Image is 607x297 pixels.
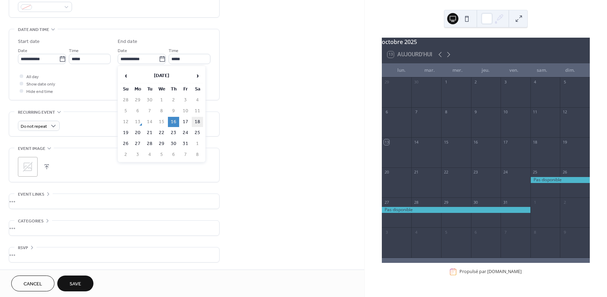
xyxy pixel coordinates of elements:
div: ••• [9,247,219,262]
div: End date [118,38,137,45]
div: 14 [413,139,419,145]
div: 12 [562,109,567,115]
td: 5 [156,150,167,160]
span: Cancel [24,280,42,288]
td: 1 [156,95,167,105]
td: 1 [192,139,203,149]
span: Event image [18,145,45,152]
span: Recurring event [18,109,55,116]
div: 17 [503,139,508,145]
td: 4 [144,150,155,160]
td: 2 [120,150,131,160]
div: mer. [444,63,472,77]
th: We [156,84,167,94]
td: 8 [156,106,167,116]
span: Date [18,47,27,55]
td: 30 [144,95,155,105]
span: Date [118,47,127,55]
div: 5 [443,229,449,235]
td: 6 [132,106,143,116]
div: 2 [473,80,478,85]
td: 5 [120,106,131,116]
div: 9 [562,229,567,235]
div: 7 [503,229,508,235]
div: jeu. [472,63,500,77]
div: 4 [533,80,538,85]
div: 3 [503,80,508,85]
div: mar. [416,63,444,77]
div: 7 [413,109,419,115]
div: 8 [533,229,538,235]
td: 18 [192,117,203,127]
div: 29 [384,80,389,85]
th: Th [168,84,179,94]
div: 30 [413,80,419,85]
div: 18 [533,139,538,145]
td: 29 [156,139,167,149]
div: 15 [443,139,449,145]
div: 23 [473,170,478,175]
span: RSVP [18,244,28,252]
span: ‹ [120,69,131,83]
div: 6 [473,229,478,235]
td: 7 [180,150,191,160]
span: Hide end time [26,88,53,95]
div: 29 [443,200,449,205]
div: 4 [413,229,419,235]
td: 10 [180,106,191,116]
td: 26 [120,139,131,149]
div: ••• [9,221,219,235]
span: Do not repeat [21,122,47,131]
span: All day [26,73,39,81]
div: 1 [533,200,538,205]
div: sam. [528,63,556,77]
td: 23 [168,128,179,138]
div: 31 [503,200,508,205]
div: 19 [562,139,567,145]
span: Time [69,47,79,55]
div: 21 [413,170,419,175]
td: 31 [180,139,191,149]
td: 8 [192,150,203,160]
div: ven. [500,63,528,77]
div: octobre 2025 [382,38,590,46]
td: 2 [168,95,179,105]
div: 11 [533,109,538,115]
div: Start date [18,38,40,45]
span: Categories [18,217,44,225]
div: dim. [556,63,584,77]
div: 22 [443,170,449,175]
div: Pas disponible [530,177,590,183]
button: Save [57,276,93,291]
a: [DOMAIN_NAME] [487,269,522,275]
td: 28 [120,95,131,105]
span: › [192,69,203,83]
th: Tu [144,84,155,94]
td: 7 [144,106,155,116]
div: 9 [473,109,478,115]
td: 20 [132,128,143,138]
td: 16 [168,117,179,127]
div: 30 [473,200,478,205]
div: 13 [384,139,389,145]
button: Cancel [11,276,54,291]
div: 2 [562,200,567,205]
span: Show date only [26,81,55,88]
th: Su [120,84,131,94]
th: Sa [192,84,203,94]
div: 20 [384,170,389,175]
td: 3 [180,95,191,105]
div: 1 [443,80,449,85]
div: Propulsé par [459,269,522,275]
div: 6 [384,109,389,115]
div: 16 [473,139,478,145]
div: 24 [503,170,508,175]
div: Pas disponible [382,207,530,213]
td: 11 [192,106,203,116]
td: 27 [132,139,143,149]
td: 3 [132,150,143,160]
td: 14 [144,117,155,127]
div: 27 [384,200,389,205]
th: Fr [180,84,191,94]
